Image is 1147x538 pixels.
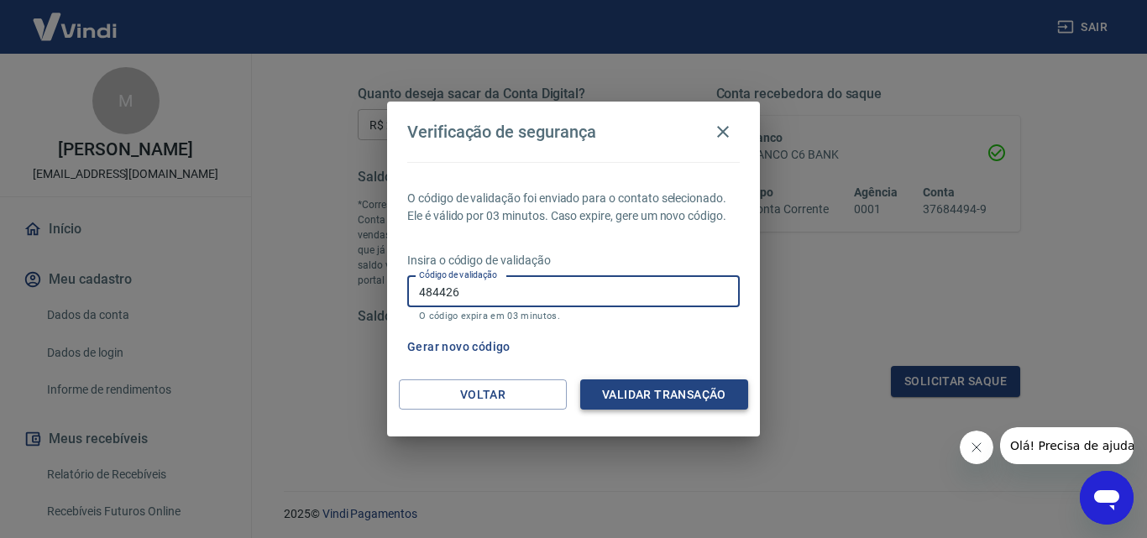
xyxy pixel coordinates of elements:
[399,379,567,410] button: Voltar
[1000,427,1134,464] iframe: Mensagem da empresa
[10,12,141,25] span: Olá! Precisa de ajuda?
[1080,471,1134,525] iframe: Botão para abrir a janela de mensagens
[407,122,596,142] h4: Verificação de segurança
[419,311,728,321] p: O código expira em 03 minutos.
[419,269,497,281] label: Código de validação
[580,379,748,410] button: Validar transação
[960,431,993,464] iframe: Fechar mensagem
[407,190,740,225] p: O código de validação foi enviado para o contato selecionado. Ele é válido por 03 minutos. Caso e...
[407,252,740,269] p: Insira o código de validação
[401,332,517,363] button: Gerar novo código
